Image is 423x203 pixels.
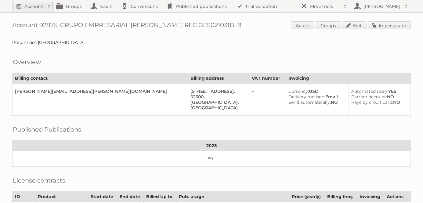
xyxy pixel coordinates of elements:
h2: License contracts [13,176,65,185]
a: Impersonate [368,21,411,29]
th: Invoicing [286,73,411,84]
th: Price (yearly) [289,191,325,202]
div: Price shoes [GEOGRAPHIC_DATA] [12,40,411,45]
div: 02300, [190,94,244,100]
td: – [249,84,286,116]
th: Billing freq. [325,191,357,202]
div: NO [351,94,406,100]
h2: Accounts [24,3,45,9]
th: End date [117,191,143,202]
th: 2025 [13,140,411,151]
th: Invoicing [357,191,384,202]
th: Actions [384,191,410,202]
th: Product [35,191,88,202]
th: Billing contact [13,73,188,84]
h2: [PERSON_NAME] [362,3,402,9]
span: Partner account: [351,94,387,100]
a: Groups [316,21,341,29]
h2: More tools [310,3,341,9]
th: VAT number [249,73,286,84]
th: Billing address [188,73,249,84]
div: [GEOGRAPHIC_DATA], [190,100,244,105]
a: Edit [342,21,367,29]
span: Automated retry: [351,89,388,94]
th: Pub. usage [176,191,289,202]
a: Audits [291,21,314,29]
th: Billed Up to [144,191,176,202]
div: [GEOGRAPHIC_DATA] [190,105,244,111]
h1: Account 92875: GRUPO EMPRESARIAL [PERSON_NAME] RFC GES021031BL9 [12,21,411,31]
td: 89 [13,151,411,167]
div: Email [288,94,343,100]
th: ID [13,191,35,202]
div: NO [288,100,343,105]
div: YES [351,89,406,94]
span: Send automatically: [288,100,331,105]
div: NO [351,100,406,105]
h2: Published Publications [13,125,81,134]
div: [STREET_ADDRESS], [190,89,244,94]
span: Pays by credit card: [351,100,393,105]
div: USD [288,89,343,94]
div: [PERSON_NAME][EMAIL_ADDRESS][PERSON_NAME][DOMAIN_NAME] [15,89,183,94]
th: Start date [88,191,117,202]
span: Delivery method: [288,94,325,100]
span: Currency: [288,89,309,94]
h2: Overview [13,57,41,67]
